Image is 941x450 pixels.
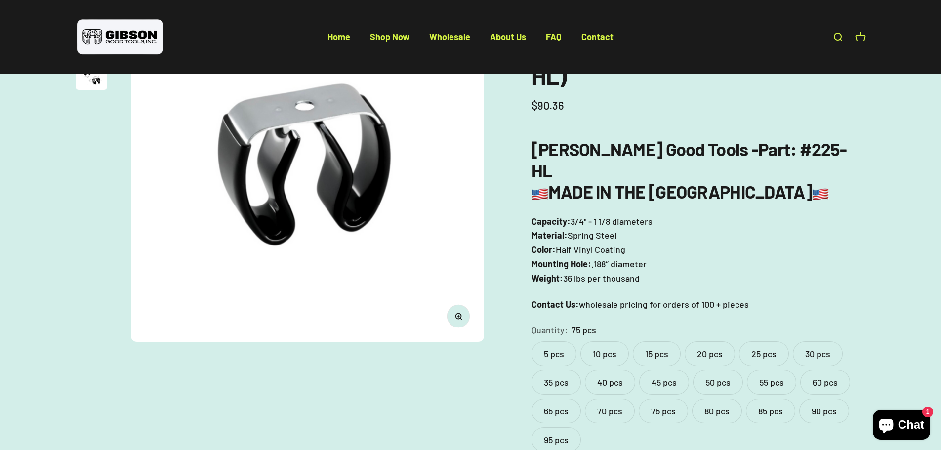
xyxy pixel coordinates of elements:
b: Color: [532,244,556,255]
legend: Quantity: [532,323,568,337]
span: Part [758,138,790,160]
a: Home [327,31,350,42]
b: Mounting Hole: [532,258,591,269]
a: FAQ [546,31,562,42]
a: Shop Now [370,31,409,42]
b: [PERSON_NAME] Good Tools - [532,138,790,160]
b: Weight: [532,273,563,284]
sale-price: $90.36 [532,97,564,114]
p: 3/4" - 1 1/8 diameters [532,214,866,286]
strong: Contact Us: [532,299,579,310]
p: wholesale pricing for orders of 100 + pieces [532,297,866,312]
b: Capacity: [532,216,571,227]
a: About Us [490,31,526,42]
variant-option-value: 75 pcs [572,323,596,337]
span: Spring Steel [568,228,616,243]
b: MADE IN THE [GEOGRAPHIC_DATA] [532,181,829,202]
span: .188″ diameter [591,257,647,271]
span: Half Vinyl Coating [556,243,625,257]
inbox-online-store-chat: Shopify online store chat [870,410,933,442]
a: Contact [581,31,614,42]
a: Wholesale [429,31,470,42]
img: close up of a spring steel gripper clip, tool clip, durable, secure holding, Excellent corrosion ... [76,61,107,90]
span: 36 lbs per thousand [563,271,640,286]
button: Go to item 3 [76,61,107,93]
b: : #225-HL [532,138,847,181]
h1: Spring Steel Gripper Clip - Half Vinyl Coated - 3/4"-1 1/8 (#225-HL) [532,10,866,88]
b: Material: [532,230,568,241]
